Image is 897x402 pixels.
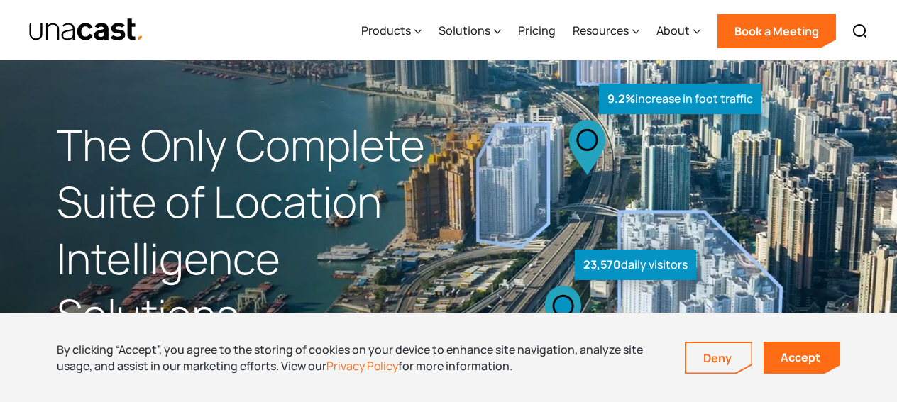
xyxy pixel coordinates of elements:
div: By clicking “Accept”, you agree to the storing of cookies on your device to enhance site navigati... [57,342,664,374]
a: Accept [764,342,840,374]
a: Privacy Policy [326,358,398,374]
a: Book a Meeting [717,14,836,48]
div: Products [361,2,422,60]
div: Products [361,22,411,39]
div: daily visitors [575,250,696,280]
strong: 23,570 [583,257,621,272]
a: Pricing [518,2,556,60]
div: Solutions [439,2,501,60]
a: home [28,18,144,43]
div: increase in foot traffic [599,84,761,114]
img: Unacast text logo [28,18,144,43]
div: Solutions [439,22,490,39]
img: Search icon [852,23,869,40]
div: Resources [573,2,639,60]
div: About [656,2,700,60]
h1: The Only Complete Suite of Location Intelligence Solutions [57,117,448,343]
div: About [656,22,690,39]
strong: 9.2% [607,91,635,106]
div: Resources [573,22,629,39]
a: Deny [686,343,752,373]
